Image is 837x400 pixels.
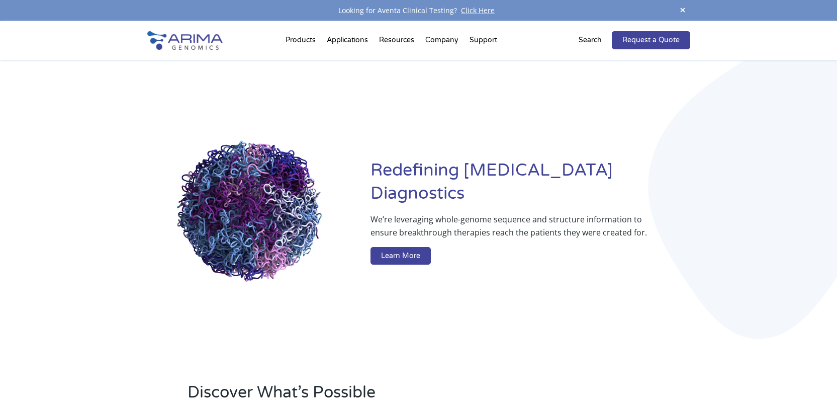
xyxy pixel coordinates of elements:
iframe: Chat Widget [787,352,837,400]
p: Search [579,34,602,47]
a: Click Here [457,6,499,15]
a: Request a Quote [612,31,690,49]
h1: Redefining [MEDICAL_DATA] Diagnostics [370,159,690,213]
p: We’re leveraging whole-genome sequence and structure information to ensure breakthrough therapies... [370,213,649,247]
div: Looking for Aventa Clinical Testing? [147,4,690,17]
img: Arima-Genomics-logo [147,31,223,50]
a: Learn More [370,247,431,265]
